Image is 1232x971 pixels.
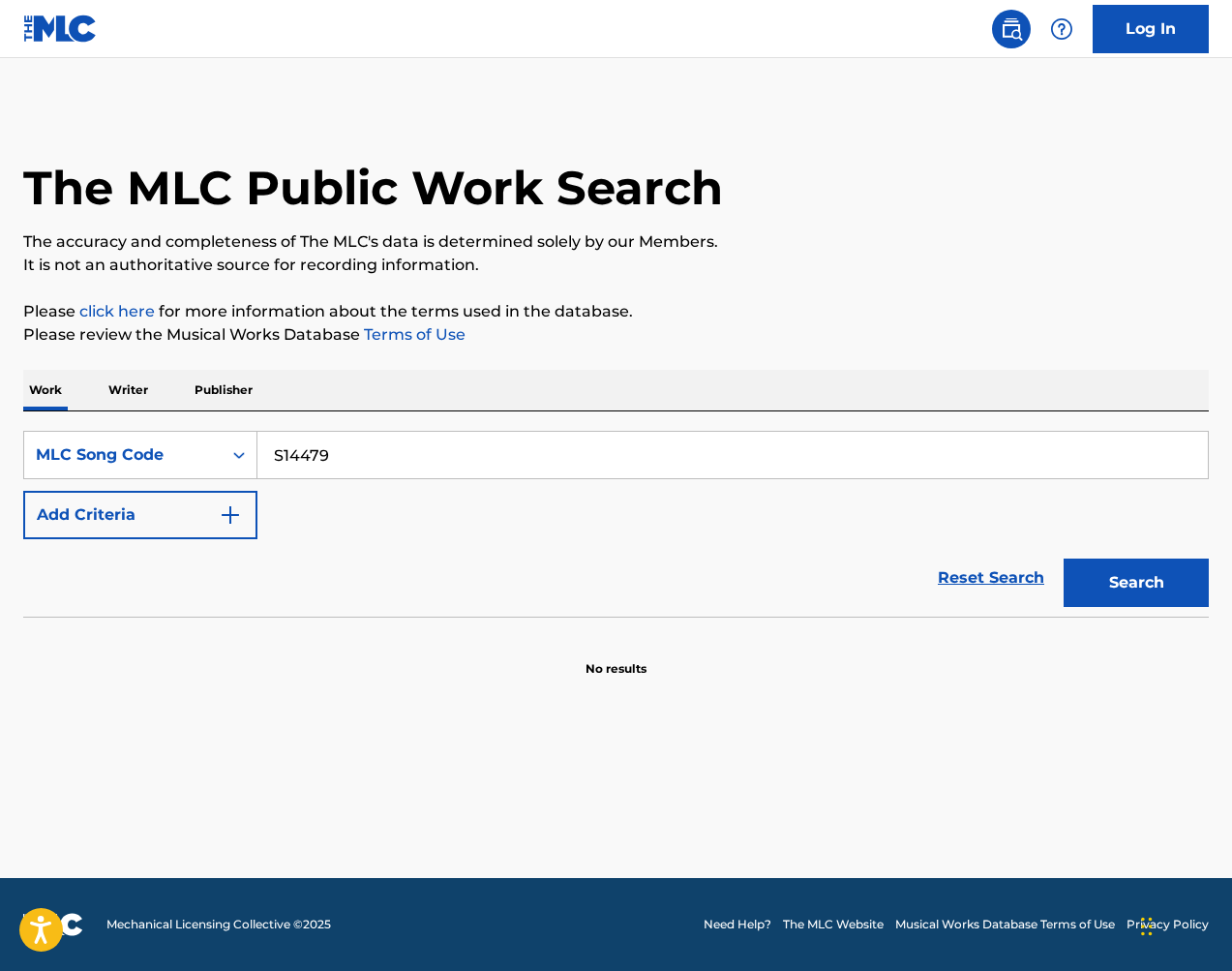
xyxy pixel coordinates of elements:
a: Terms of Use [360,325,466,344]
h1: The MLC Public Work Search [23,159,723,217]
p: No results [586,637,646,678]
p: The accuracy and completeness of The MLC's data is determined solely by our Members. [23,230,1209,254]
a: Privacy Policy [1127,916,1209,933]
div: MLC Song Code [36,443,210,467]
img: help [1050,17,1073,41]
form: Search Form [23,431,1209,617]
button: Search [1064,559,1209,607]
div: Drag [1141,897,1153,956]
a: The MLC Website [783,916,884,933]
img: search [1000,17,1023,41]
a: Reset Search [928,557,1054,599]
div: Help [1042,10,1081,48]
a: click here [79,302,155,320]
p: Work [23,370,68,410]
p: Please review the Musical Works Database [23,323,1209,347]
p: Publisher [189,370,258,410]
img: logo [23,913,83,936]
p: Writer [103,370,154,410]
a: Log In [1093,5,1209,53]
img: 9d2ae6d4665cec9f34b9.svg [219,503,242,527]
button: Add Criteria [23,491,257,539]
a: Need Help? [704,916,771,933]
p: It is not an authoritative source for recording information. [23,254,1209,277]
img: MLC Logo [23,15,98,43]
iframe: Chat Widget [1135,878,1232,971]
span: Mechanical Licensing Collective © 2025 [106,916,331,933]
a: Public Search [992,10,1031,48]
p: Please for more information about the terms used in the database. [23,300,1209,323]
a: Musical Works Database Terms of Use [895,916,1115,933]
